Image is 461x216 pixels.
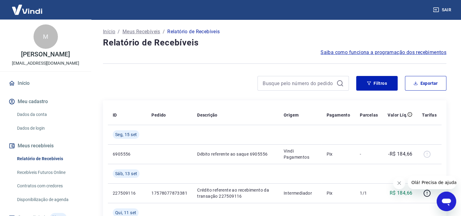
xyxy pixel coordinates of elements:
button: Meus recebíveis [7,139,84,153]
p: [PERSON_NAME] [21,51,70,58]
p: Descrição [197,112,218,118]
p: Crédito referente ao recebimento da transação 227509116 [197,187,274,199]
button: Exportar [405,76,446,91]
span: Olá! Precisa de ajuda? [4,4,51,9]
a: Recebíveis Futuros Online [15,166,84,179]
p: Origem [284,112,299,118]
p: Pedido [151,112,166,118]
span: Sáb, 13 set [115,171,137,177]
p: -R$ 184,66 [388,150,412,158]
button: Meu cadastro [7,95,84,108]
p: 227509116 [113,190,142,196]
a: Dados da conta [15,108,84,121]
p: Vindi Pagamentos [284,148,317,160]
a: Contratos com credores [15,180,84,192]
p: / [163,28,165,35]
div: M [34,24,58,49]
a: Disponibilização de agenda [15,193,84,206]
a: Início [103,28,115,35]
p: [EMAIL_ADDRESS][DOMAIN_NAME] [12,60,79,67]
a: Dados de login [15,122,84,135]
p: / [118,28,120,35]
p: R$ 184,66 [390,189,413,197]
iframe: Botão para abrir a janela de mensagens [437,192,456,211]
iframe: Fechar mensagem [393,177,405,189]
p: 6905556 [113,151,142,157]
p: Pix [326,190,350,196]
a: Relatório de Recebíveis [15,153,84,165]
p: Pix [326,151,350,157]
img: Vindi [7,0,47,19]
span: Qui, 11 set [115,210,136,216]
a: Meus Recebíveis [122,28,160,35]
p: Débito referente ao saque 6905556 [197,151,274,157]
p: - [360,151,378,157]
p: ID [113,112,117,118]
p: Relatório de Recebíveis [167,28,220,35]
span: Seg, 15 set [115,131,137,138]
button: Filtros [356,76,398,91]
p: Tarifas [422,112,437,118]
p: 17578077873381 [151,190,187,196]
p: Pagamento [326,112,350,118]
button: Sair [432,4,454,16]
iframe: Mensagem da empresa [408,176,456,189]
a: Início [7,77,84,90]
h4: Relatório de Recebíveis [103,37,446,49]
p: Valor Líq. [388,112,407,118]
input: Busque pelo número do pedido [263,79,334,88]
p: 1/1 [360,190,378,196]
a: Saiba como funciona a programação dos recebimentos [321,49,446,56]
p: Intermediador [284,190,317,196]
p: Parcelas [360,112,378,118]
